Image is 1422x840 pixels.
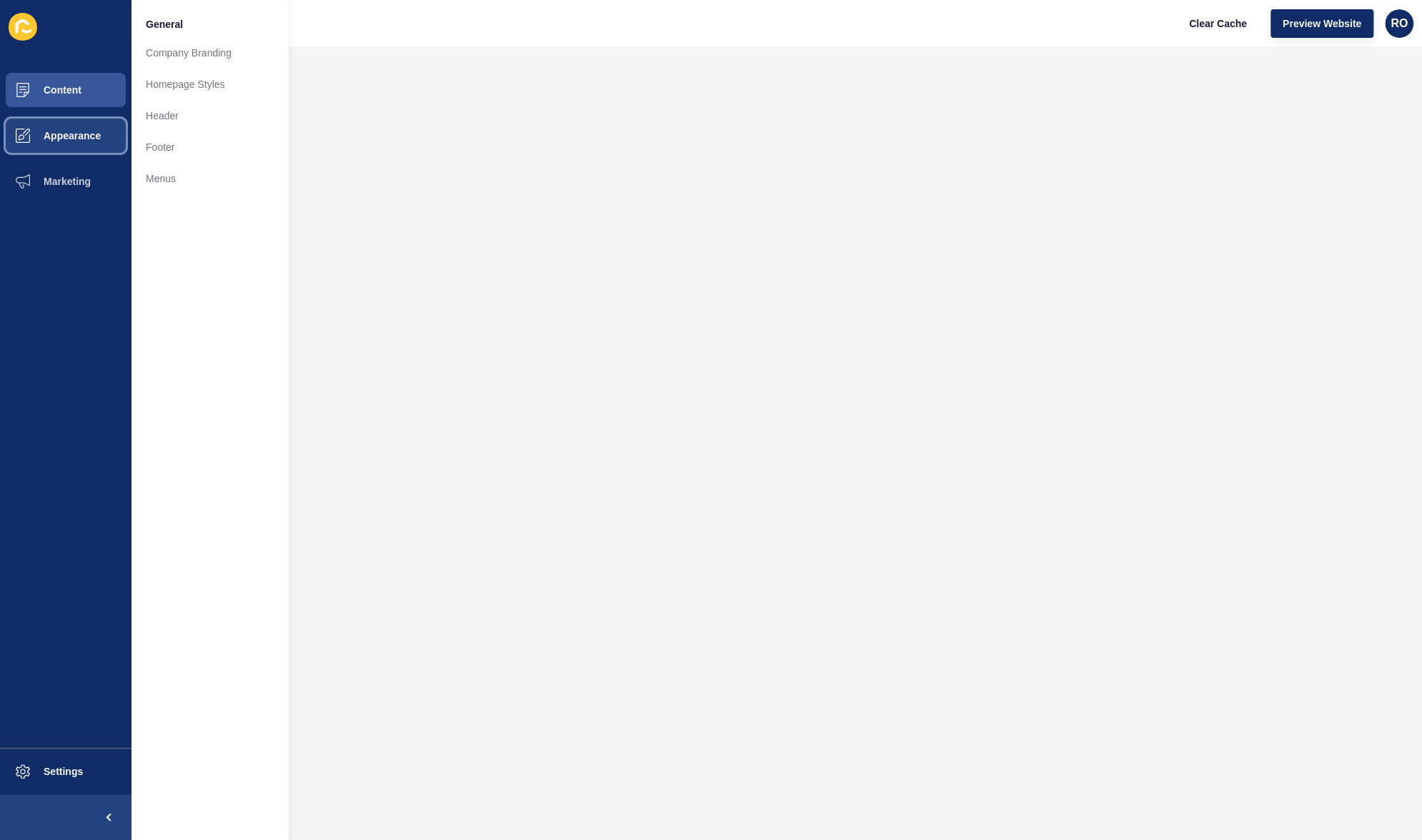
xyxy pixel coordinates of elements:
a: Company Branding [131,37,289,69]
span: General [146,17,183,31]
a: Homepage Styles [131,69,289,100]
button: Preview Website [1271,9,1373,38]
span: RO [1391,16,1408,31]
span: Clear Cache [1189,16,1247,31]
a: Header [131,100,289,131]
a: Footer [131,131,289,163]
span: Preview Website [1283,16,1361,31]
a: Menus [131,163,289,194]
button: Clear Cache [1177,9,1259,38]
